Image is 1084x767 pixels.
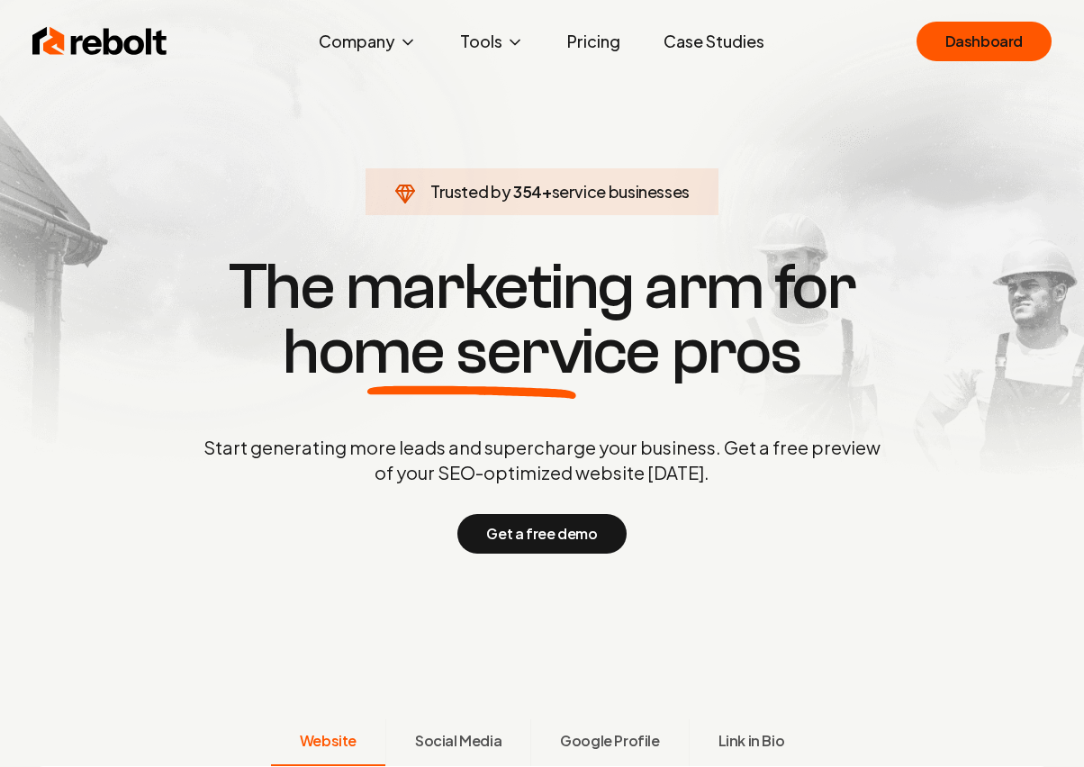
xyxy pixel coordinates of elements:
[430,181,510,202] span: Trusted by
[457,514,626,554] button: Get a free demo
[304,23,431,59] button: Company
[283,320,660,384] span: home service
[552,181,691,202] span: service businesses
[385,719,530,766] button: Social Media
[110,255,974,384] h1: The marketing arm for pros
[415,730,501,752] span: Social Media
[560,730,659,752] span: Google Profile
[917,22,1052,61] a: Dashboard
[513,179,542,204] span: 354
[689,719,814,766] button: Link in Bio
[553,23,635,59] a: Pricing
[530,719,688,766] button: Google Profile
[649,23,779,59] a: Case Studies
[542,181,552,202] span: +
[718,730,785,752] span: Link in Bio
[200,435,884,485] p: Start generating more leads and supercharge your business. Get a free preview of your SEO-optimiz...
[271,719,385,766] button: Website
[446,23,538,59] button: Tools
[300,730,357,752] span: Website
[32,23,167,59] img: Rebolt Logo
